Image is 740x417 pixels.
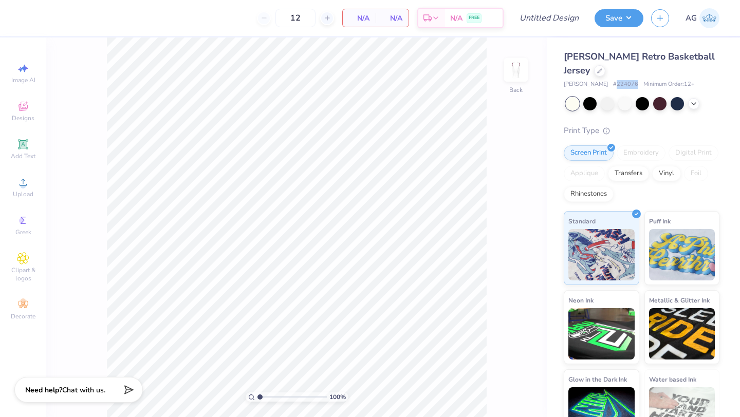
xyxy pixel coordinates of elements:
[568,216,596,226] span: Standard
[686,12,697,24] span: AG
[469,14,479,22] span: FREE
[564,80,608,89] span: [PERSON_NAME]
[649,229,715,280] img: Puff Ink
[329,392,346,402] span: 100 %
[568,229,635,280] img: Standard
[649,216,671,226] span: Puff Ink
[649,295,710,306] span: Metallic & Glitter Ink
[595,9,643,27] button: Save
[649,308,715,359] img: Metallic & Glitter Ink
[12,114,34,122] span: Designs
[564,145,614,161] div: Screen Print
[11,312,35,320] span: Decorate
[450,13,462,24] span: N/A
[509,85,523,94] div: Back
[617,145,665,161] div: Embroidery
[564,166,605,181] div: Applique
[511,8,587,28] input: Untitled Design
[669,145,718,161] div: Digital Print
[686,8,719,28] a: AG
[506,60,526,80] img: Back
[568,374,627,385] span: Glow in the Dark Ink
[699,8,719,28] img: Anjel Garcia
[564,186,614,202] div: Rhinestones
[652,166,681,181] div: Vinyl
[15,228,31,236] span: Greek
[349,13,369,24] span: N/A
[275,9,316,27] input: – –
[13,190,33,198] span: Upload
[649,374,696,385] span: Water based Ink
[382,13,402,24] span: N/A
[613,80,638,89] span: # 224076
[25,385,62,395] strong: Need help?
[11,76,35,84] span: Image AI
[568,295,594,306] span: Neon Ink
[11,152,35,160] span: Add Text
[684,166,708,181] div: Foil
[62,385,105,395] span: Chat with us.
[608,166,649,181] div: Transfers
[568,308,635,359] img: Neon Ink
[5,266,41,282] span: Clipart & logos
[564,50,715,77] span: [PERSON_NAME] Retro Basketball Jersey
[564,125,719,137] div: Print Type
[643,80,695,89] span: Minimum Order: 12 +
